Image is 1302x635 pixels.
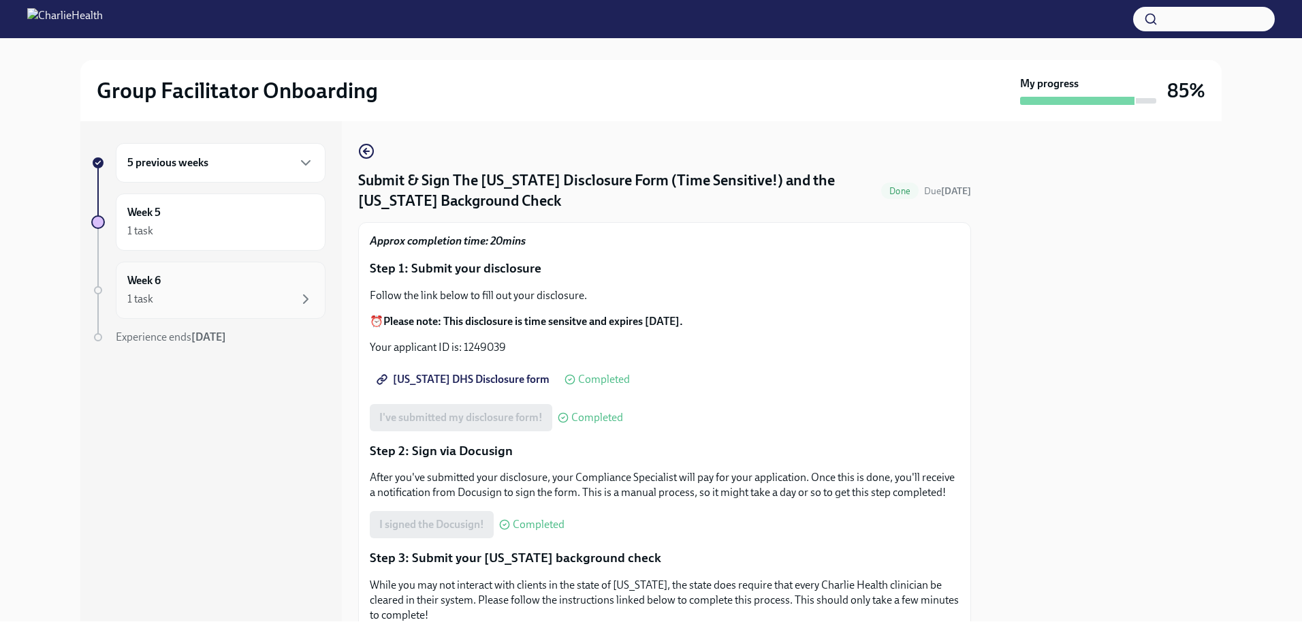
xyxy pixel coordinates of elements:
[97,77,378,104] h2: Group Facilitator Onboarding
[370,314,959,329] p: ⏰
[370,549,959,567] p: Step 3: Submit your [US_STATE] background check
[370,260,959,277] p: Step 1: Submit your disclosure
[127,205,161,220] h6: Week 5
[513,519,565,530] span: Completed
[370,340,959,355] p: Your applicant ID is: 1249039
[924,185,971,198] span: September 4th, 2025 10:00
[370,442,959,460] p: Step 2: Sign via Docusign
[370,366,559,393] a: [US_STATE] DHS Disclosure form
[1167,78,1205,103] h3: 85%
[370,470,959,500] p: After you've submitted your disclosure, your Compliance Specialist will pay for your application....
[127,223,153,238] div: 1 task
[127,273,161,288] h6: Week 6
[370,288,959,303] p: Follow the link below to fill out your disclosure.
[881,186,919,196] span: Done
[116,330,226,343] span: Experience ends
[27,8,103,30] img: CharlieHealth
[370,234,526,247] strong: Approx completion time: 20mins
[578,374,630,385] span: Completed
[941,185,971,197] strong: [DATE]
[91,193,325,251] a: Week 51 task
[127,155,208,170] h6: 5 previous weeks
[383,315,683,328] strong: Please note: This disclosure is time sensitve and expires [DATE].
[1020,76,1079,91] strong: My progress
[127,292,153,307] div: 1 task
[924,185,971,197] span: Due
[191,330,226,343] strong: [DATE]
[370,578,959,623] p: While you may not interact with clients in the state of [US_STATE], the state does require that e...
[571,412,623,423] span: Completed
[358,170,876,211] h4: Submit & Sign The [US_STATE] Disclosure Form (Time Sensitive!) and the [US_STATE] Background Check
[379,373,550,386] span: [US_STATE] DHS Disclosure form
[91,262,325,319] a: Week 61 task
[116,143,325,183] div: 5 previous weeks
